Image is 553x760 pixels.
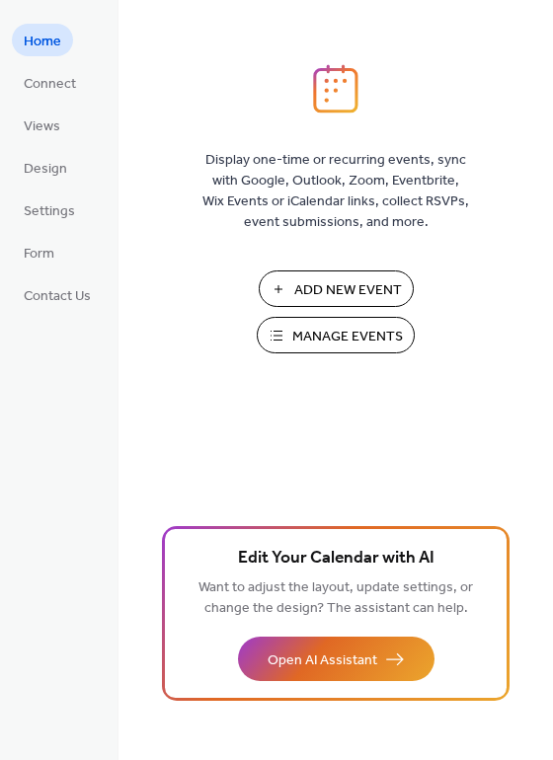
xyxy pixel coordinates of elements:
span: Edit Your Calendar with AI [238,545,434,572]
a: Design [12,151,79,184]
span: Want to adjust the layout, update settings, or change the design? The assistant can help. [198,574,473,622]
span: Home [24,32,61,52]
span: Form [24,244,54,265]
span: Design [24,159,67,180]
span: Connect [24,74,76,95]
span: Manage Events [292,327,403,347]
a: Contact Us [12,278,103,311]
a: Home [12,24,73,56]
span: Display one-time or recurring events, sync with Google, Outlook, Zoom, Eventbrite, Wix Events or ... [202,150,469,233]
button: Manage Events [257,317,415,353]
a: Connect [12,66,88,99]
button: Open AI Assistant [238,637,434,681]
a: Views [12,109,72,141]
span: Views [24,116,60,137]
span: Contact Us [24,286,91,307]
button: Add New Event [259,270,414,307]
span: Open AI Assistant [268,650,377,671]
a: Form [12,236,66,268]
a: Settings [12,193,87,226]
img: logo_icon.svg [313,64,358,114]
span: Add New Event [294,280,402,301]
span: Settings [24,201,75,222]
